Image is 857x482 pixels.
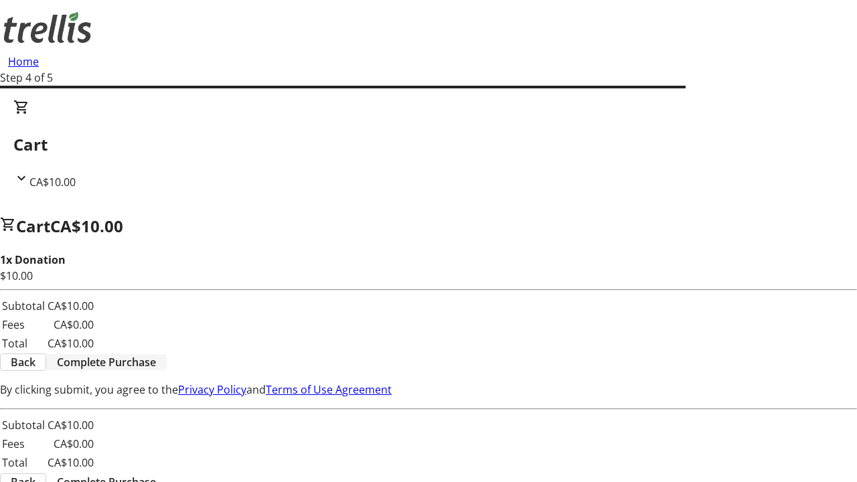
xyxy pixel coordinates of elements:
h2: Cart [13,133,844,157]
td: Subtotal [1,416,46,434]
td: Total [1,335,46,352]
td: Total [1,454,46,471]
td: CA$10.00 [47,297,94,315]
td: CA$0.00 [47,435,94,453]
a: Privacy Policy [178,382,246,397]
td: Fees [1,316,46,333]
button: Complete Purchase [46,354,167,370]
td: Subtotal [1,297,46,315]
div: CartCA$10.00 [13,99,844,190]
td: CA$10.00 [47,335,94,352]
span: Back [11,354,35,370]
td: CA$10.00 [47,454,94,471]
span: Cart [16,215,50,237]
span: CA$10.00 [50,215,123,237]
span: Complete Purchase [57,354,156,370]
td: CA$10.00 [47,416,94,434]
td: CA$0.00 [47,316,94,333]
td: Fees [1,435,46,453]
span: CA$10.00 [29,175,76,189]
a: Terms of Use Agreement [266,382,392,397]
